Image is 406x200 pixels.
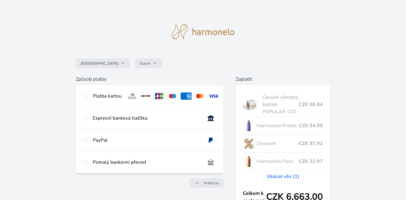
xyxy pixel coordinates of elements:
button: Czech [135,59,162,68]
a: Ukázat vše (1) [267,173,299,180]
span: Czech [140,61,150,66]
div: Expresní banková tlačítka [93,115,201,122]
span: [GEOGRAPHIC_DATA] [81,61,118,66]
span: Discount [257,140,297,147]
img: paypal.svg [205,137,216,144]
span: Harmonelo Probio [257,122,299,129]
img: popular.jpg [243,97,260,112]
span: CZK 65.94 [299,101,323,108]
img: onlineBanking_CZ.svg [205,115,216,122]
span: -CZK 87.92 [297,140,323,147]
div: Platba kartou [93,92,122,100]
a: Vrátit se [189,178,224,188]
div: Pomalý bankovní převod [93,159,201,166]
h6: Zaplatit [236,76,330,83]
span: Harmonelo Flexi [257,158,299,165]
img: discount-lo.png [243,136,254,151]
span: Vrátit se [204,181,219,185]
span: CZK 32.97 [299,158,323,165]
div: PayPal [93,137,201,144]
img: discover.svg [140,92,151,100]
button: [GEOGRAPHIC_DATA] [76,59,130,68]
img: CLEAN_PROBIO_se_stinem_x-lo.jpg [243,118,254,133]
img: visa.svg [208,92,219,100]
span: Cenově výhodný balíček POPULAR 120 [263,94,299,115]
span: CZK 54.95 [299,122,323,129]
img: amex.svg [181,92,192,100]
img: mc.svg [194,92,205,100]
img: maestro.svg [167,92,178,100]
img: diners.svg [127,92,138,100]
img: jcb.svg [154,92,165,100]
h6: Způsob platby [76,76,224,83]
img: CLEAN_FLEXI_se_stinem_x-hi_(1)-lo.jpg [243,154,254,169]
img: logo.svg [172,24,234,39]
img: bankTransfer_IBAN.svg [205,159,216,166]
